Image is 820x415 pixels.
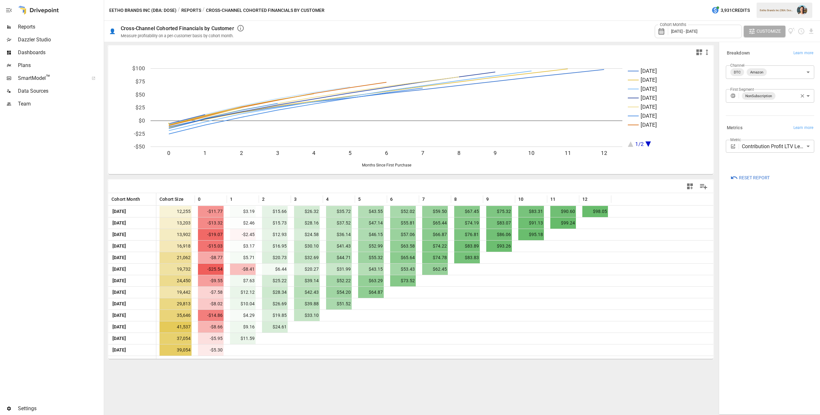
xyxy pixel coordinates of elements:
span: [DATE] [111,333,127,344]
span: $12.12 [230,287,256,298]
button: Manage Columns [696,179,711,194]
span: $20.73 [262,252,288,263]
span: $98.05 [582,206,608,217]
div: Cross-Channel Cohorted Financials by Customer [121,25,234,31]
span: $55.81 [390,217,416,229]
span: $20.27 [294,264,320,275]
span: $2.46 [230,217,256,229]
span: 24,450 [160,275,192,286]
span: $73.52 [390,275,416,286]
span: $47.14 [358,217,384,229]
span: 13,203 [160,217,192,229]
span: $90.60 [550,206,576,217]
span: $10.04 [230,298,256,309]
span: 9 [486,196,489,202]
span: $24.61 [262,321,288,333]
span: 35,646 [160,310,192,321]
text: $0 [139,117,145,124]
span: $4.29 [230,310,256,321]
text: 12 [601,150,607,156]
text: 6 [385,150,388,156]
span: Data Sources [18,87,102,95]
text: [DATE] [641,86,657,92]
span: Learn more [793,125,813,131]
div: / [202,6,205,14]
text: [DATE] [641,68,657,74]
span: [DATE] [111,206,127,217]
span: $59.50 [422,206,448,217]
button: Download report [808,28,815,35]
span: 2 [262,196,265,202]
span: $5.71 [230,252,256,263]
text: 5 [348,150,352,156]
span: -$8.41 [230,264,256,275]
button: Eetho Brands Inc (DBA: Dose) [109,6,176,14]
text: 0 [167,150,170,156]
span: Cohort Size [160,196,184,202]
button: Reports [181,6,201,14]
text: 1 [203,150,207,156]
span: Amazon [748,69,766,76]
span: $16.95 [262,241,288,252]
span: Plans [18,62,102,69]
text: [DATE] [641,122,657,128]
button: Reset Report [726,172,774,183]
span: [DATE] [111,287,127,298]
span: -$11.77 [198,206,224,217]
span: -$2.45 [230,229,256,240]
span: $67.45 [454,206,480,217]
span: Dashboards [18,49,102,56]
span: $64.87 [358,287,384,298]
h6: Metrics [727,124,742,131]
text: [DATE] [641,95,657,101]
button: View documentation [788,26,795,37]
span: $51.52 [326,298,352,309]
span: -$25.54 [198,264,224,275]
text: [DATE] [641,113,657,119]
span: 5 [358,196,361,202]
span: $35.72 [326,206,352,217]
span: [DATE] [111,217,127,229]
span: $75.32 [486,206,512,217]
span: $52.02 [390,206,416,217]
span: 13,902 [160,229,192,240]
label: Channel [730,63,744,68]
span: 16,918 [160,241,192,252]
text: 9 [494,150,497,156]
span: $33.10 [294,310,320,321]
span: -$5.95 [198,333,224,344]
div: / [178,6,180,14]
span: $15.73 [262,217,288,229]
span: $83.89 [454,241,480,252]
span: $36.14 [326,229,352,240]
span: -$15.03 [198,241,224,252]
span: 11 [550,196,555,202]
span: Customize [757,27,781,35]
span: $24.58 [294,229,320,240]
span: [DATE] [111,321,127,333]
span: $55.32 [358,252,384,263]
text: [DATE] [641,77,657,83]
label: Metric [730,137,741,142]
span: $30.10 [294,241,320,252]
span: -$8.02 [198,298,224,309]
span: -$8.66 [198,321,224,333]
span: $44.71 [326,252,352,263]
span: -$7.58 [198,287,224,298]
div: A chart. [108,59,713,174]
span: 0 [198,196,201,202]
span: $74.19 [454,217,480,229]
span: -$14.86 [198,310,224,321]
span: Reset Report [739,174,770,182]
button: 3,931Credits [709,4,752,16]
span: $63.29 [358,275,384,286]
span: $43.15 [358,264,384,275]
span: 12,255 [160,206,192,217]
span: $3.19 [230,206,256,217]
span: $76.81 [454,229,480,240]
span: $83.07 [486,217,512,229]
span: [DATE] - [DATE] [671,29,697,34]
span: $42.43 [294,287,320,298]
span: Settings [18,405,102,412]
span: $74.22 [422,241,448,252]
